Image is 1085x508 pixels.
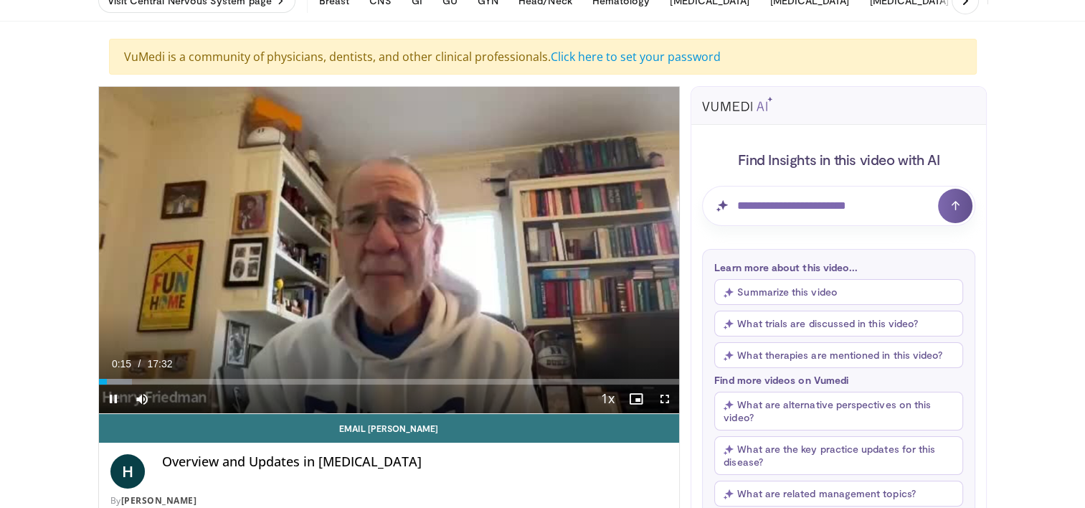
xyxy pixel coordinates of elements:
[121,494,197,507] a: [PERSON_NAME]
[622,385,650,413] button: Enable picture-in-picture mode
[99,385,128,413] button: Pause
[714,374,963,386] p: Find more videos on Vumedi
[714,279,963,305] button: Summarize this video
[99,87,680,414] video-js: Video Player
[162,454,668,470] h4: Overview and Updates in [MEDICAL_DATA]
[128,385,156,413] button: Mute
[99,379,680,385] div: Progress Bar
[714,481,963,507] button: What are related management topics?
[593,385,622,413] button: Playback Rate
[650,385,679,413] button: Fullscreen
[702,150,975,169] h4: Find Insights in this video with AI
[714,342,963,368] button: What therapies are mentioned in this video?
[714,392,963,431] button: What are alternative perspectives on this video?
[110,454,145,489] a: H
[714,261,963,273] p: Learn more about this video...
[714,436,963,475] button: What are the key practice updates for this disease?
[99,414,680,443] a: Email [PERSON_NAME]
[702,97,772,111] img: vumedi-ai-logo.svg
[138,358,141,370] span: /
[702,186,975,226] input: Question for AI
[110,494,668,507] div: By
[109,39,977,75] div: VuMedi is a community of physicians, dentists, and other clinical professionals.
[551,49,721,65] a: Click here to set your password
[148,358,173,370] span: 17:32
[112,358,131,370] span: 0:15
[714,311,963,337] button: What trials are discussed in this video?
